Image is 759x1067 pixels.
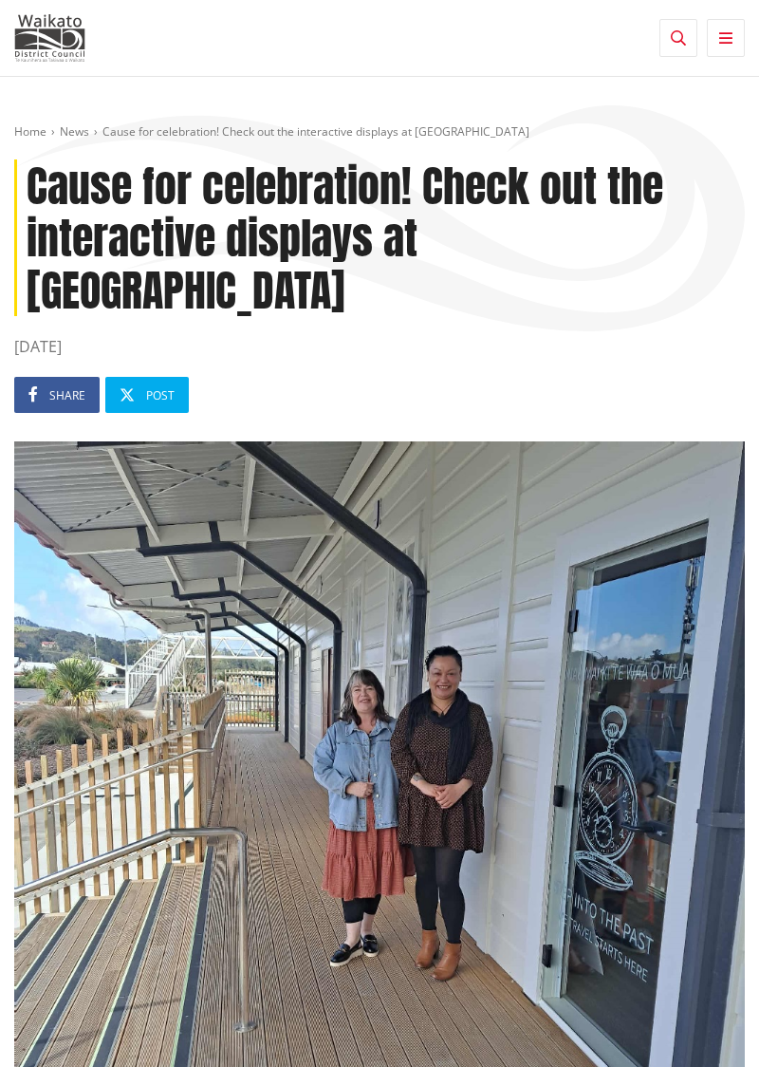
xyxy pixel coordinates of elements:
span: Cause for celebration! Check out the interactive displays at [GEOGRAPHIC_DATA] [102,123,529,140]
time: [DATE] [14,335,745,358]
img: Waikato District Council - Te Kaunihera aa Takiwaa o Waikato [14,14,85,62]
nav: breadcrumb [14,124,745,140]
span: Share [49,387,85,403]
a: Share [14,377,100,413]
h1: Cause for celebration! Check out the interactive displays at [GEOGRAPHIC_DATA] [14,159,745,317]
a: Home [14,123,46,140]
a: Post [105,377,189,413]
a: News [60,123,89,140]
span: Post [146,387,175,403]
